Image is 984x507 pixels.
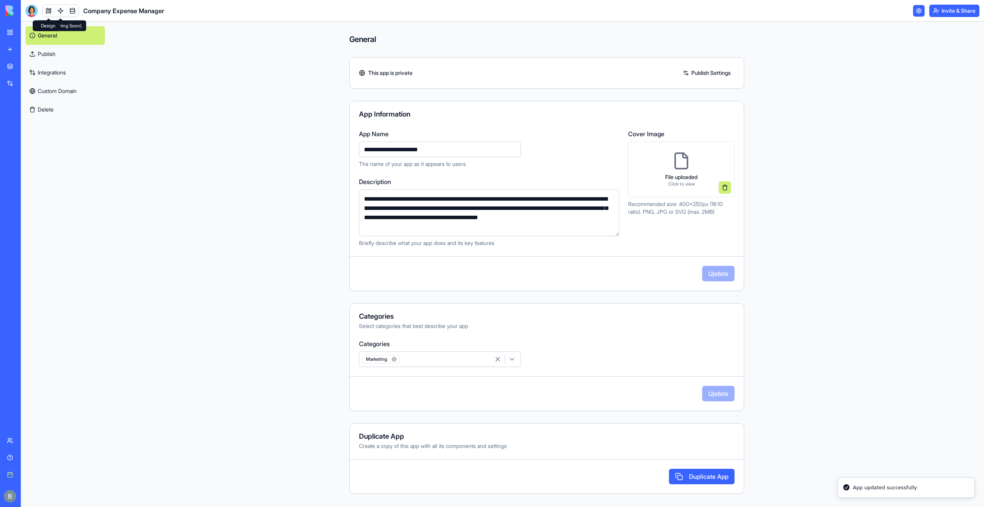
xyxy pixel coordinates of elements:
p: Briefly describe what your app does and its key features [359,239,619,247]
div: Duplicate App [359,433,735,440]
span: Marketing [362,355,400,363]
label: App Name [359,129,619,139]
div: File uploadedClick to view [628,142,735,197]
label: Categories [359,339,735,348]
p: Click to view [665,181,698,187]
label: Description [359,177,619,186]
button: Marketing [359,352,521,367]
span: This app is private [368,69,413,77]
button: Duplicate App [669,469,735,484]
img: ACg8ocIug40qN1SCXJiinWdltW7QsPxROn8ZAVDlgOtPD8eQfXIZmw=s96-c [4,490,16,502]
a: Publish [25,45,105,63]
a: Publish Settings [679,67,735,79]
h1: Company Expense Manager [83,6,164,15]
h4: General [349,34,744,45]
label: Cover Image [628,129,735,139]
div: Create a copy of this app with all its components and settings [359,442,735,450]
div: Design [36,20,60,31]
div: Logic (Coming Soon) [33,20,86,31]
p: File uploaded [665,173,698,181]
div: App Information [359,111,735,118]
img: logo [5,5,53,16]
p: The name of your app as it appears to users [359,160,619,168]
a: General [25,26,105,45]
a: Custom Domain [25,82,105,100]
a: Integrations [25,63,105,82]
div: Select categories that best describe your app [359,322,735,330]
button: Invite & Share [929,5,979,17]
button: Delete [25,100,105,119]
div: App updated successfully [853,484,917,492]
div: Categories [359,313,735,320]
p: Recommended size: 400x250px (16:10 ratio). PNG, JPG or SVG (max. 2MB) [628,200,735,216]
